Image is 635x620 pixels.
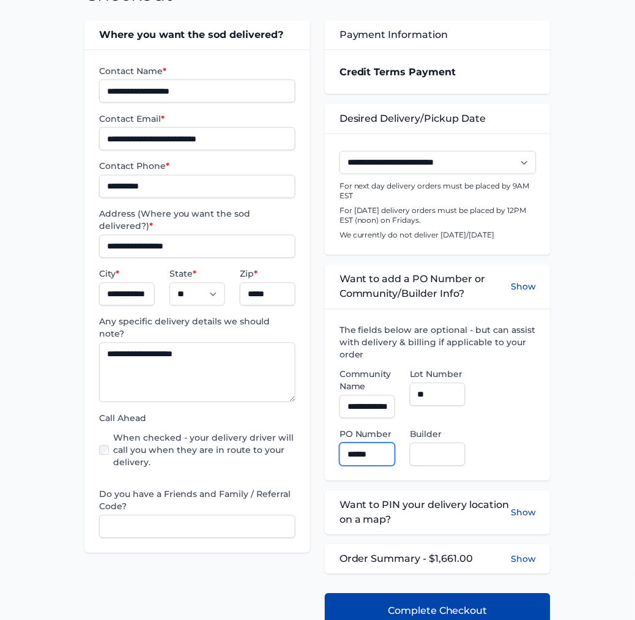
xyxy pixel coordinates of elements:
span: Want to add a PO Number or Community/Builder Info? [340,272,511,302]
label: Call Ahead [99,413,295,425]
label: When checked - your delivery driver will call you when they are in route to your delivery. [114,432,295,469]
p: We currently do not deliver [DATE]/[DATE] [340,231,536,241]
label: PO Number [340,428,395,441]
label: Contact Email [99,113,295,125]
p: For next day delivery orders must be placed by 9AM EST [340,182,536,201]
label: City [99,268,155,280]
p: For [DATE] delivery orders must be placed by 12PM EST (noon) on Fridays. [340,206,536,226]
label: Lot Number [410,368,466,381]
div: Where you want the sod delivered? [84,20,310,50]
label: Community Name [340,368,395,393]
strong: Credit Terms Payment [340,66,456,78]
button: Show [511,498,536,528]
span: Order Summary - $1,661.00 [340,552,473,567]
span: Complete Checkout [388,604,488,619]
label: Contact Name [99,65,295,77]
label: The fields below are optional - but can assist with delivery & billing if applicable to your order [340,324,536,361]
label: Do you have a Friends and Family / Referral Code? [99,488,295,513]
label: Zip [240,268,295,280]
span: Want to PIN your delivery location on a map? [340,498,511,528]
div: Desired Delivery/Pickup Date [325,104,551,133]
label: Contact Phone [99,160,295,173]
label: State [169,268,225,280]
label: Any specific delivery details we should note? [99,316,295,340]
label: Builder [410,428,466,441]
label: Address (Where you want the sod delivered?) [99,208,295,233]
div: Payment Information [325,20,551,50]
button: Show [511,553,536,566]
button: Show [511,272,536,302]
